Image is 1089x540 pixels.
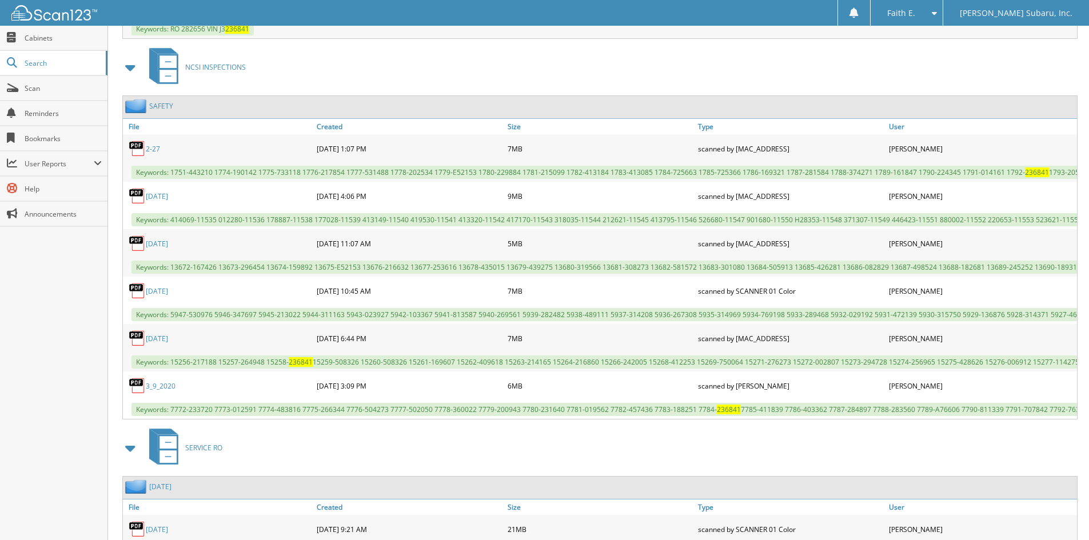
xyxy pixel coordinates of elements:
[146,334,168,343] a: [DATE]
[25,83,102,93] span: Scan
[886,499,1077,515] a: User
[695,499,886,515] a: Type
[314,279,505,302] div: [DATE] 10:45 AM
[225,24,249,34] span: 236841
[505,374,696,397] div: 6MB
[125,99,149,113] img: folder2.png
[886,327,1077,350] div: [PERSON_NAME]
[960,10,1072,17] span: [PERSON_NAME] Subaru, Inc.
[185,443,222,453] span: SERVICE RO
[695,137,886,160] div: scanned by [MAC_ADDRESS]
[146,144,160,154] a: 2-27
[123,119,314,134] a: File
[886,185,1077,207] div: [PERSON_NAME]
[129,140,146,157] img: PDF.png
[129,330,146,347] img: PDF.png
[887,10,915,17] span: Faith E.
[142,45,246,90] a: NCSI INSPECTIONS
[886,279,1077,302] div: [PERSON_NAME]
[695,119,886,134] a: Type
[185,62,246,72] span: NCSI INSPECTIONS
[131,22,254,35] span: Keywords: RO 282656 VIN J3
[11,5,97,21] img: scan123-logo-white.svg
[505,119,696,134] a: Size
[886,374,1077,397] div: [PERSON_NAME]
[505,327,696,350] div: 7MB
[505,279,696,302] div: 7MB
[314,185,505,207] div: [DATE] 4:06 PM
[149,101,173,111] a: SAFETY
[1025,167,1049,177] span: 236841
[142,425,222,470] a: SERVICE RO
[146,191,168,201] a: [DATE]
[129,521,146,538] img: PDF.png
[314,137,505,160] div: [DATE] 1:07 PM
[146,286,168,296] a: [DATE]
[314,374,505,397] div: [DATE] 3:09 PM
[886,119,1077,134] a: User
[123,499,314,515] a: File
[146,239,168,249] a: [DATE]
[505,499,696,515] a: Size
[25,109,102,118] span: Reminders
[146,525,168,534] a: [DATE]
[25,33,102,43] span: Cabinets
[129,187,146,205] img: PDF.png
[25,58,100,68] span: Search
[695,279,886,302] div: scanned by SCANNER 01 Color
[1032,485,1089,540] iframe: Chat Widget
[125,479,149,494] img: folder2.png
[886,232,1077,255] div: [PERSON_NAME]
[129,235,146,252] img: PDF.png
[25,159,94,169] span: User Reports
[149,482,171,491] a: [DATE]
[505,232,696,255] div: 5MB
[695,374,886,397] div: scanned by [PERSON_NAME]
[695,232,886,255] div: scanned by [MAC_ADDRESS]
[129,377,146,394] img: PDF.png
[314,499,505,515] a: Created
[129,282,146,299] img: PDF.png
[314,327,505,350] div: [DATE] 6:44 PM
[25,134,102,143] span: Bookmarks
[25,209,102,219] span: Announcements
[314,119,505,134] a: Created
[717,405,741,414] span: 236841
[314,232,505,255] div: [DATE] 11:07 AM
[695,185,886,207] div: scanned by [MAC_ADDRESS]
[289,357,313,367] span: 236841
[25,184,102,194] span: Help
[695,327,886,350] div: scanned by [MAC_ADDRESS]
[886,137,1077,160] div: [PERSON_NAME]
[146,381,175,391] a: 3_9_2020
[505,185,696,207] div: 9MB
[505,137,696,160] div: 7MB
